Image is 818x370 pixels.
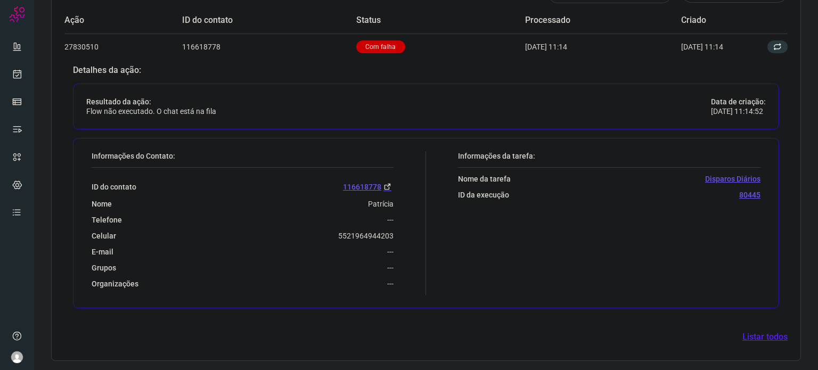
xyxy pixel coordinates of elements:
[739,190,760,200] p: 80445
[711,97,766,106] p: Data de criação:
[92,263,116,273] p: Grupos
[182,34,356,60] td: 116618778
[458,151,760,161] p: Informações da tarefa:
[64,34,182,60] td: 27830510
[681,34,756,60] td: [DATE] 11:14
[92,199,112,209] p: Nome
[182,7,356,34] td: ID do contato
[711,106,766,116] p: [DATE] 11:14:52
[356,40,405,53] p: Com falha
[92,247,113,257] p: E-mail
[11,351,23,364] img: avatar-user-boy.jpg
[368,199,394,209] p: Patrícia
[86,97,216,106] p: Resultado da ação:
[458,174,511,184] p: Nome da tarefa
[387,263,394,273] p: ---
[387,215,394,225] p: ---
[387,279,394,289] p: ---
[742,331,788,343] a: Listar todos
[92,231,116,241] p: Celular
[92,215,122,225] p: Telefone
[356,7,525,34] td: Status
[525,7,681,34] td: Processado
[343,180,394,193] a: 116618778
[92,151,394,161] p: Informações do Contato:
[9,6,25,22] img: Logo
[73,65,779,75] p: Detalhes da ação:
[86,106,216,116] p: Flow não executado. O chat está na fila
[387,247,394,257] p: ---
[458,190,509,200] p: ID da execução
[92,279,138,289] p: Organizações
[705,174,760,184] p: Disparos Diários
[338,231,394,241] p: 5521964944203
[525,34,681,60] td: [DATE] 11:14
[92,182,136,192] p: ID do contato
[64,7,182,34] td: Ação
[681,7,756,34] td: Criado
